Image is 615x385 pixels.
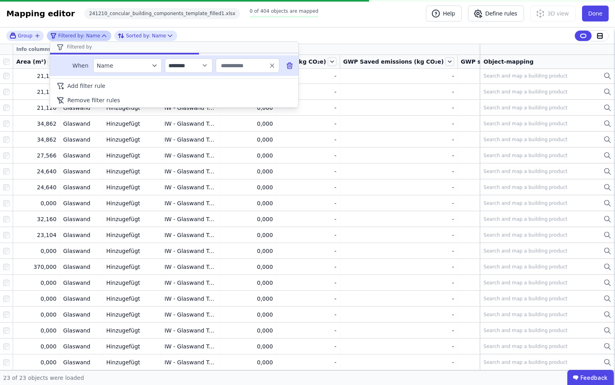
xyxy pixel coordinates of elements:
span: Sorted by: [126,33,150,39]
div: 241210_concular_building_components_template_filled1.xlsx [84,8,240,19]
div: Filtered by [50,42,298,53]
button: filter_by [93,58,162,73]
div: Name [118,31,166,41]
button: Done [582,6,609,21]
button: Group [10,32,41,39]
span: 0 of 404 objects are mapped [249,8,318,14]
span: When [55,62,89,70]
div: Name [97,62,150,70]
span: Group [18,33,33,39]
button: 3D view [530,6,576,21]
span: Filtered by: [58,33,85,39]
div: Mapping editor [6,8,75,19]
button: Help [426,6,462,21]
div: Name [50,31,101,41]
span: Remove filter rules [68,96,120,104]
button: Define rules [468,6,524,21]
span: Add filter rule [68,82,106,90]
